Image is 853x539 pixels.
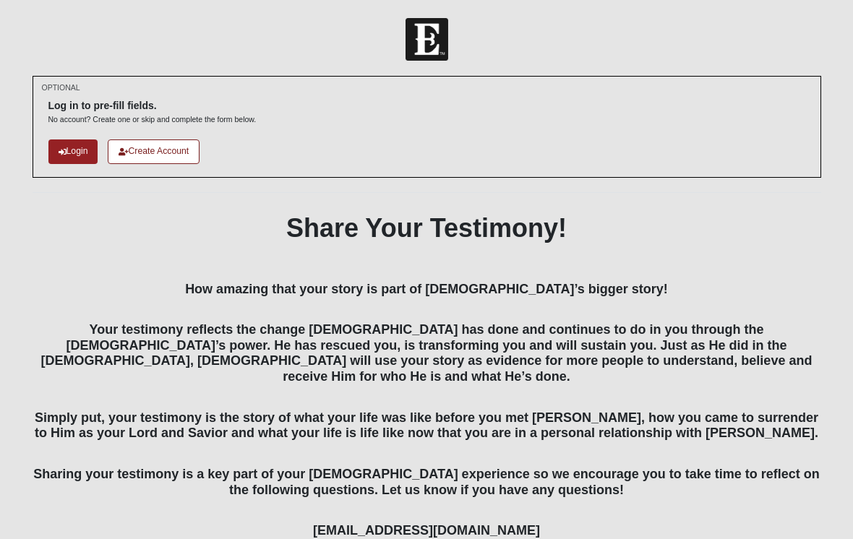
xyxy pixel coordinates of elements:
small: OPTIONAL [42,82,80,93]
a: Login [48,139,98,163]
h4: Sharing your testimony is a key part of your [DEMOGRAPHIC_DATA] experience so we encourage you to... [33,451,821,498]
a: Create Account [108,139,200,163]
h6: Log in to pre-fill fields. [48,100,257,112]
p: No account? Create one or skip and complete the form below. [48,114,257,125]
img: Church of Eleven22 Logo [406,18,448,61]
h4: Simply put, your testimony is the story of what your life was like before you met [PERSON_NAME], ... [33,394,821,441]
h4: Your testimony reflects the change [DEMOGRAPHIC_DATA] has done and continues to do in you through... [33,307,821,385]
h4: [EMAIL_ADDRESS][DOMAIN_NAME] [33,508,821,539]
h4: How amazing that your story is part of [DEMOGRAPHIC_DATA]’s bigger story! [33,282,821,298]
h1: Share Your Testimony! [33,212,821,243]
